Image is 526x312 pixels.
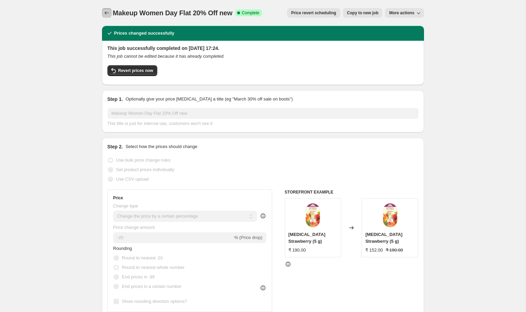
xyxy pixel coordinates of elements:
span: Makeup Women Day Flat 20% Off new [113,9,232,17]
span: End prices in .99 [122,274,155,279]
span: Round to nearest .01 [122,255,163,260]
span: Change type [113,203,138,208]
button: More actions [385,8,424,18]
strike: ₹ 190.00 [386,247,403,254]
h2: Step 2. [107,143,123,150]
button: Revert prices now [107,65,157,76]
span: End prices in a certain number [122,284,182,289]
h2: This job successfully completed on [DATE] 17:24. [107,45,419,52]
span: More actions [389,10,414,16]
span: [MEDICAL_DATA] Strawberry (5 g) [288,232,325,244]
input: 30% off holiday sale [107,108,419,119]
span: [MEDICAL_DATA] Strawberry (5 g) [365,232,402,244]
span: Show rounding direction options? [122,299,187,304]
div: ₹ 190.00 [288,247,306,254]
h2: Prices changed successfully [114,30,175,37]
p: Select how the prices should change [125,143,197,150]
span: Use CSV upload [116,177,149,182]
span: Price revert scheduling [291,10,336,16]
span: Complete [242,10,259,16]
h2: Step 1. [107,96,123,103]
span: This title is just for internal use, customers won't see it [107,121,213,126]
span: Use bulk price change rules [116,158,170,163]
span: Price change amount [113,225,155,230]
h3: Price [113,195,123,201]
div: help [260,213,266,219]
i: This job cannot be edited because it has already completed. [107,54,225,59]
span: Revert prices now [118,68,153,73]
span: Copy to new job [347,10,379,16]
button: Copy to new job [343,8,383,18]
span: Set product prices individually [116,167,175,172]
input: -15 [113,232,233,243]
img: LIP-BALM-Strawberry01_80x.png [377,202,404,229]
div: ₹ 152.00 [365,247,383,254]
img: LIP-BALM-Strawberry01_80x.png [299,202,326,229]
button: Price change jobs [102,8,112,18]
h6: STOREFRONT EXAMPLE [285,189,419,195]
span: Rounding [113,246,132,251]
button: Price revert scheduling [287,8,340,18]
span: % (Price drop) [234,235,262,240]
p: Optionally give your price [MEDICAL_DATA] a title (eg "March 30% off sale on boots") [125,96,292,103]
span: Round to nearest whole number [122,265,185,270]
